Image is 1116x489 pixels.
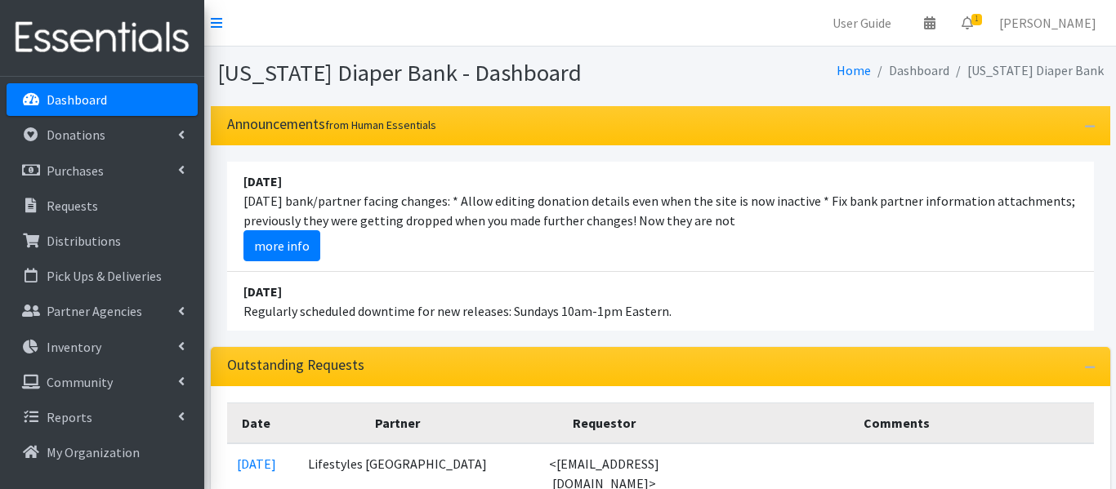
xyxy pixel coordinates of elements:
a: Partner Agencies [7,295,198,327]
p: Distributions [47,233,121,249]
a: more info [243,230,320,261]
li: Dashboard [871,59,949,82]
a: [PERSON_NAME] [986,7,1109,39]
p: Purchases [47,162,104,179]
a: My Organization [7,436,198,469]
li: [DATE] bank/partner facing changes: * Allow editing donation details even when the site is now in... [227,162,1094,272]
img: HumanEssentials [7,11,198,65]
a: User Guide [819,7,904,39]
p: Community [47,374,113,390]
span: 1 [971,14,982,25]
th: Requestor [509,402,699,443]
h1: [US_STATE] Diaper Bank - Dashboard [217,59,654,87]
a: Inventory [7,331,198,363]
th: Date [227,402,286,443]
a: Dashboard [7,83,198,116]
a: Distributions [7,224,198,257]
p: My Organization [47,444,140,460]
strong: [DATE] [243,173,282,189]
p: Reports [47,409,92,425]
li: [US_STATE] Diaper Bank [949,59,1104,82]
h3: Outstanding Requests [227,357,364,374]
a: Purchases [7,154,198,187]
th: Partner [286,402,509,443]
li: Regularly scheduled downtime for new releases: Sundays 10am-1pm Eastern. [227,272,1094,331]
small: from Human Essentials [325,118,436,132]
a: 1 [949,7,986,39]
p: Requests [47,198,98,214]
p: Donations [47,127,105,143]
a: Requests [7,189,198,222]
a: [DATE] [237,456,276,472]
a: Home [837,62,871,78]
a: Reports [7,401,198,433]
a: Community [7,366,198,398]
a: Pick Ups & Deliveries [7,260,198,292]
p: Pick Ups & Deliveries [47,268,162,284]
a: Donations [7,118,198,151]
h3: Announcements [227,116,436,133]
th: Comments [699,402,1093,443]
strong: [DATE] [243,283,282,300]
p: Partner Agencies [47,303,142,319]
p: Inventory [47,339,101,355]
p: Dashboard [47,91,107,108]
